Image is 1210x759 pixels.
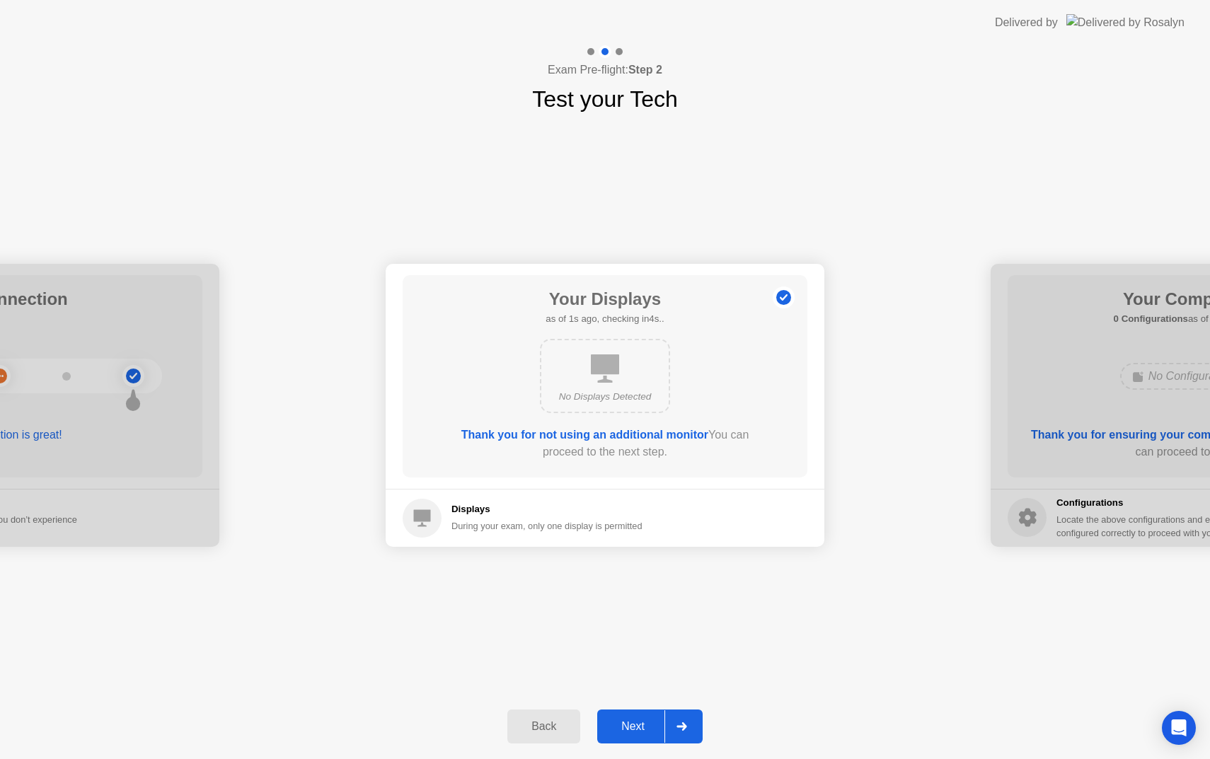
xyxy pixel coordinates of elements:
[507,709,580,743] button: Back
[461,429,708,441] b: Thank you for not using an additional monitor
[532,82,678,116] h1: Test your Tech
[546,312,664,326] h5: as of 1s ago, checking in4s..
[553,390,657,404] div: No Displays Detected
[601,720,664,733] div: Next
[451,519,643,533] div: During your exam, only one display is permitted
[628,64,662,76] b: Step 2
[546,286,664,312] h1: Your Displays
[512,720,576,733] div: Back
[548,62,662,79] h4: Exam Pre-flight:
[597,709,703,743] button: Next
[1066,14,1185,30] img: Delivered by Rosalyn
[443,427,767,460] div: You can proceed to the next step.
[451,502,643,516] h5: Displays
[1162,711,1196,745] div: Open Intercom Messenger
[995,14,1058,31] div: Delivered by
